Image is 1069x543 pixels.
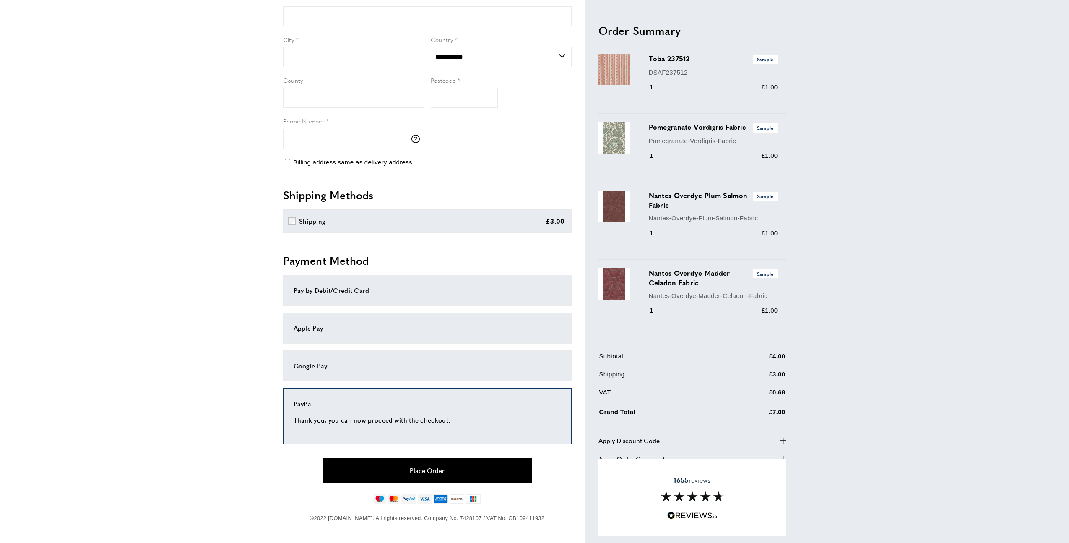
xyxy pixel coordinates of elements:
td: £4.00 [728,351,785,368]
p: Nantes-Overdye-Plum-Salmon-Fabric [649,213,778,223]
td: £7.00 [728,405,785,423]
img: mastercard [388,494,400,504]
img: Toba 237512 [598,54,630,85]
div: 1 [649,151,665,161]
h2: Shipping Methods [283,188,572,203]
span: ©2022 [DOMAIN_NAME]. All rights reserved. Company No. 7428107 / VAT No. GB109411932 [310,515,544,521]
span: County [283,76,303,84]
h3: Nantes Overdye Plum Salmon Fabric [649,191,778,210]
td: VAT [599,387,727,404]
div: Google Pay [294,361,561,371]
span: Country [431,35,453,44]
span: Postcode [431,76,456,84]
td: Shipping [599,369,727,386]
span: £1.00 [761,84,778,91]
p: Thank you, you can now proceed with the checkout. [294,415,561,425]
div: 1 [649,228,665,238]
span: £1.00 [761,229,778,236]
img: visa [418,494,432,504]
img: Pomegranate Verdigris Fabric [598,122,630,154]
img: maestro [374,494,386,504]
h2: Payment Method [283,253,572,268]
p: Pomegranate-Verdigris-Fabric [649,136,778,146]
div: Shipping [299,216,325,226]
button: Place Order [323,458,532,483]
span: Sample [753,123,778,132]
div: £3.00 [546,216,565,226]
div: 1 [649,305,665,316]
td: Grand Total [599,405,727,423]
img: Reviews.io 5 stars [667,512,718,520]
h3: Nantes Overdye Madder Celadon Fabric [649,268,778,287]
div: Pay by Debit/Credit Card [294,285,561,295]
div: Apple Pay [294,323,561,333]
button: More information [411,135,424,143]
h2: Order Summary [598,23,786,38]
p: Nantes-Overdye-Madder-Celadon-Fabric [649,291,778,301]
span: Apply Discount Code [598,436,660,446]
h3: Toba 237512 [649,54,778,64]
img: discover [450,494,464,504]
span: Apply Order Comment [598,454,665,464]
span: Phone Number [283,117,325,125]
span: Sample [753,192,778,201]
input: Billing address same as delivery address [285,159,290,164]
span: Sample [753,55,778,64]
span: Sample [753,269,778,278]
td: Subtotal [599,351,727,368]
img: Nantes Overdye Plum Salmon Fabric [598,191,630,222]
p: DSAF237512 [649,67,778,77]
img: Reviews section [661,491,724,501]
img: jcb [466,494,481,504]
span: City [283,35,294,44]
td: £0.68 [728,387,785,404]
img: Nantes Overdye Madder Celadon Fabric [598,268,630,299]
h3: Pomegranate Verdigris Fabric [649,122,778,132]
div: PayPal [294,399,561,409]
img: american-express [434,494,448,504]
span: Billing address same as delivery address [293,159,412,166]
img: paypal [401,494,416,504]
td: £3.00 [728,369,785,386]
span: £1.00 [761,307,778,314]
div: 1 [649,82,665,92]
span: £1.00 [761,152,778,159]
strong: 1655 [674,475,688,485]
span: reviews [674,476,710,484]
